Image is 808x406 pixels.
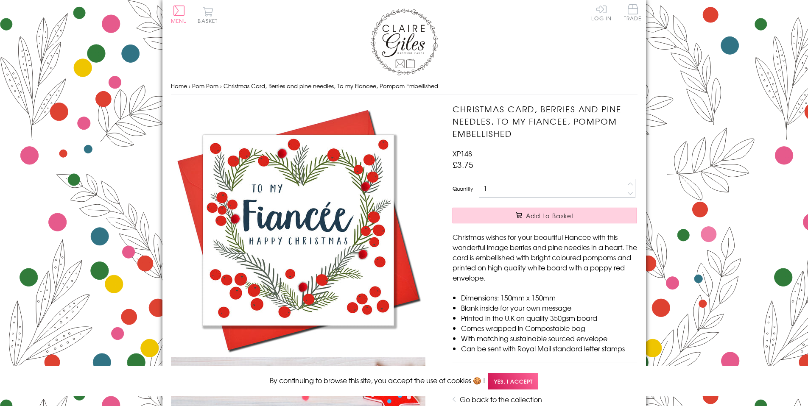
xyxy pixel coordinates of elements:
[624,4,642,22] a: Trade
[461,323,637,333] li: Comes wrapped in Compostable bag
[189,82,190,90] span: ›
[224,82,438,90] span: Christmas Card, Berries and pine needles, To my Fiancee, Pompom Embellished
[370,8,438,75] img: Claire Giles Greetings Cards
[461,343,637,353] li: Can be sent with Royal Mail standard letter stamps
[461,333,637,343] li: With matching sustainable sourced envelope
[171,103,425,357] img: Christmas Card, Berries and pine needles, To my Fiancee, Pompom Embellished
[453,185,473,192] label: Quantity
[453,148,472,159] span: XP148
[171,78,637,95] nav: breadcrumbs
[453,159,473,170] span: £3.75
[220,82,222,90] span: ›
[171,17,187,25] span: Menu
[488,373,538,389] span: Yes, I accept
[461,292,637,303] li: Dimensions: 150mm x 150mm
[453,103,637,139] h1: Christmas Card, Berries and pine needles, To my Fiancee, Pompom Embellished
[171,82,187,90] a: Home
[171,6,187,23] button: Menu
[624,4,642,21] span: Trade
[461,313,637,323] li: Printed in the U.K on quality 350gsm board
[461,303,637,313] li: Blank inside for your own message
[460,394,542,404] a: Go back to the collection
[453,232,637,283] p: Christmas wishes for your beautiful Fiancee with this wonderful image berries and pine needles in...
[591,4,612,21] a: Log In
[192,82,218,90] a: Pom Pom
[453,208,637,223] button: Add to Basket
[196,7,220,23] button: Basket
[526,211,574,220] span: Add to Basket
